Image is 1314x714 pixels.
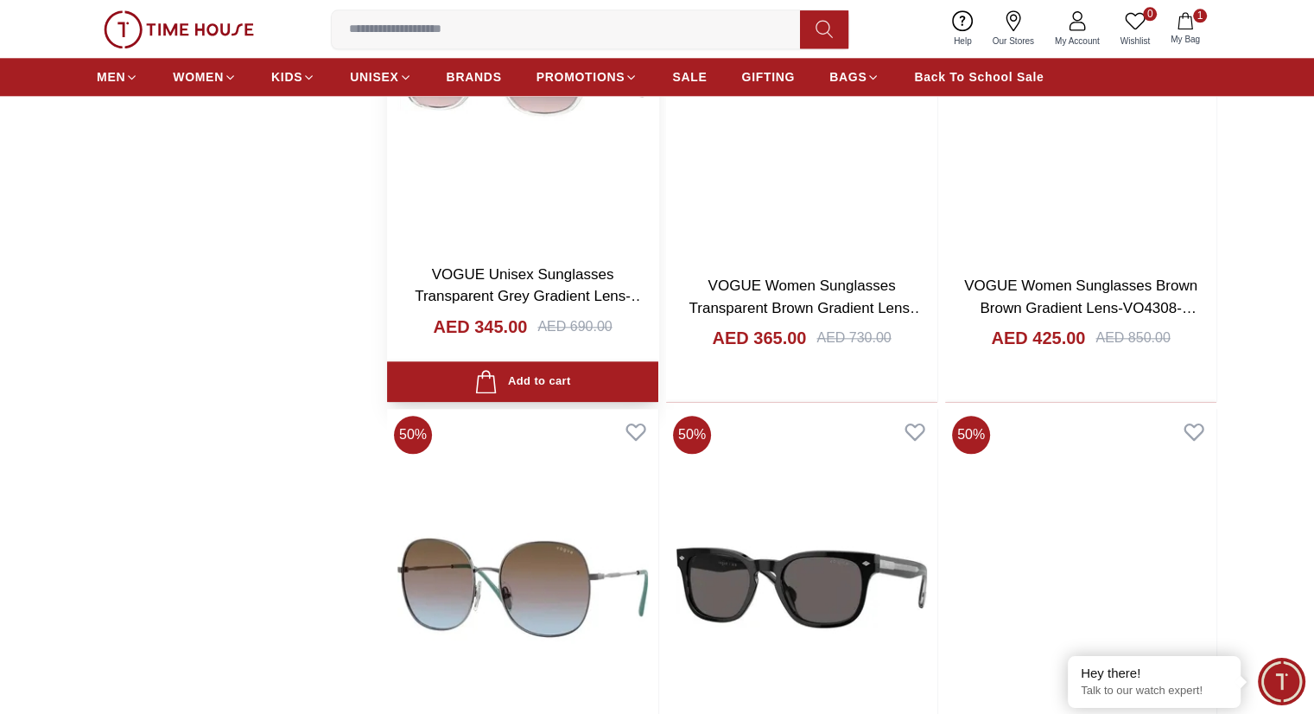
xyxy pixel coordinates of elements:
[1110,7,1160,51] a: 0Wishlist
[673,416,711,454] span: 50 %
[1258,658,1305,705] div: Chat Widget
[741,61,795,92] a: GIFTING
[97,61,138,92] a: MEN
[982,7,1044,51] a: Our Stores
[672,61,707,92] a: SALE
[741,68,795,86] span: GIFTING
[712,326,806,350] h4: AED 365.00
[947,35,979,48] span: Help
[97,68,125,86] span: MEN
[952,416,990,454] span: 50 %
[1081,665,1228,682] div: Hey there!
[1081,684,1228,698] p: Talk to our watch expert!
[387,361,658,402] button: Add to cart
[271,68,302,86] span: KIDS
[173,61,237,92] a: WOMEN
[689,277,924,338] a: VOGUE Women Sunglasses Transparent Brown Gradient Lens-VO5499-SD299873
[173,68,224,86] span: WOMEN
[474,370,570,393] div: Add to cart
[1143,7,1157,21] span: 0
[350,68,398,86] span: UNISEX
[447,61,502,92] a: BRANDS
[829,68,866,86] span: BAGS
[964,277,1197,338] a: VOGUE Women Sunglasses Brown Brown Gradient Lens-VO4308-S5074E2
[536,61,638,92] a: PROMOTIONS
[1095,328,1170,348] div: AED 850.00
[537,316,612,337] div: AED 690.00
[350,61,411,92] a: UNISEX
[829,61,879,92] a: BAGS
[433,315,527,339] h4: AED 345.00
[914,68,1044,86] span: Back To School Sale
[991,326,1085,350] h4: AED 425.00
[672,68,707,86] span: SALE
[536,68,625,86] span: PROMOTIONS
[914,61,1044,92] a: Back To School Sale
[943,7,982,51] a: Help
[271,61,315,92] a: KIDS
[415,266,645,327] a: VOGUE Unisex Sunglasses Transparent Grey Gradient Lens-VO5537-SDW74536
[1114,35,1157,48] span: Wishlist
[816,328,891,348] div: AED 730.00
[1048,35,1107,48] span: My Account
[1160,9,1210,49] button: 1My Bag
[104,10,254,48] img: ...
[986,35,1041,48] span: Our Stores
[1164,33,1207,46] span: My Bag
[394,416,432,454] span: 50 %
[447,68,502,86] span: BRANDS
[1193,9,1207,22] span: 1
